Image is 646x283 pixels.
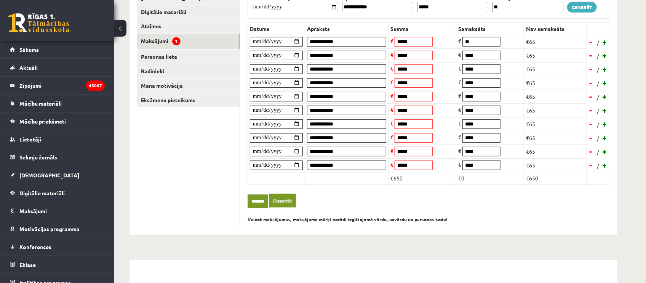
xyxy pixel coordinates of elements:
[524,158,587,172] td: €65
[524,145,587,158] td: €65
[596,107,600,115] span: /
[172,37,181,45] span: 1
[601,77,609,88] a: +
[587,105,595,116] a: -
[524,62,587,76] td: €65
[390,133,393,140] span: €
[10,95,105,112] a: Mācību materiāli
[248,216,448,222] b: Veicot maksājumus, maksājuma mērķī norādi izglītojamā vārdu, uzvārdu un personas kodu!
[390,161,393,168] span: €
[19,172,79,178] span: [DEMOGRAPHIC_DATA]
[86,80,105,91] i: 45087
[10,59,105,76] a: Aktuāli
[587,50,595,61] a: -
[458,120,461,127] span: €
[137,19,240,33] a: Atzīmes
[19,243,51,250] span: Konferences
[567,2,597,13] a: Ģenerēt
[390,106,393,113] span: €
[458,106,461,113] span: €
[390,92,393,99] span: €
[10,130,105,148] a: Lietotāji
[587,132,595,143] a: -
[524,23,587,35] th: Nav samaksāts
[524,90,587,103] td: €65
[390,120,393,127] span: €
[458,161,461,168] span: €
[390,79,393,85] span: €
[456,23,524,35] th: Samaksāts
[596,66,600,74] span: /
[137,34,240,49] a: Maksājumi1
[19,64,38,71] span: Aktuāli
[601,132,609,143] a: +
[524,48,587,62] td: €65
[601,91,609,102] a: +
[390,37,393,44] span: €
[601,159,609,171] a: +
[137,93,240,107] a: Eksāmenu pieteikums
[596,135,600,143] span: /
[587,118,595,130] a: -
[10,77,105,94] a: Ziņojumi45087
[587,146,595,157] a: -
[19,154,57,161] span: Sekmju žurnāls
[458,51,461,58] span: €
[601,36,609,48] a: +
[137,64,240,78] a: Radinieki
[19,261,36,268] span: Eklase
[248,23,305,35] th: Datums
[10,148,105,166] a: Sekmju žurnāls
[10,166,105,184] a: [DEMOGRAPHIC_DATA]
[10,256,105,273] a: Eklase
[137,79,240,93] a: Mana motivācija
[389,172,456,184] td: €650
[587,36,595,48] a: -
[10,202,105,220] a: Maksājumi
[19,118,66,125] span: Mācību priekšmeti
[269,194,296,208] a: Eksportēt
[601,118,609,130] a: +
[390,147,393,154] span: €
[458,92,461,99] span: €
[19,100,62,107] span: Mācību materiāli
[10,113,105,130] a: Mācību priekšmeti
[596,121,600,129] span: /
[458,133,461,140] span: €
[587,91,595,102] a: -
[596,39,600,47] span: /
[601,146,609,157] a: +
[19,136,41,143] span: Lietotāji
[458,147,461,154] span: €
[19,190,65,196] span: Digitālie materiāli
[19,77,105,94] legend: Ziņojumi
[596,93,600,101] span: /
[524,76,587,90] td: €65
[601,50,609,61] a: +
[596,162,600,170] span: /
[137,5,240,19] a: Digitālie materiāli
[524,117,587,131] td: €65
[10,220,105,238] a: Motivācijas programma
[19,225,80,232] span: Motivācijas programma
[10,184,105,202] a: Digitālie materiāli
[596,148,600,156] span: /
[524,103,587,117] td: €65
[19,202,105,220] legend: Maksājumi
[390,65,393,72] span: €
[524,35,587,48] td: €65
[456,172,524,184] td: €0
[458,65,461,72] span: €
[524,172,587,184] td: €650
[389,23,456,35] th: Summa
[8,13,69,32] a: Rīgas 1. Tālmācības vidusskola
[596,52,600,60] span: /
[19,46,39,53] span: Sākums
[596,80,600,88] span: /
[10,41,105,58] a: Sākums
[458,37,461,44] span: €
[458,79,461,85] span: €
[587,77,595,88] a: -
[524,131,587,145] td: €65
[587,159,595,171] a: -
